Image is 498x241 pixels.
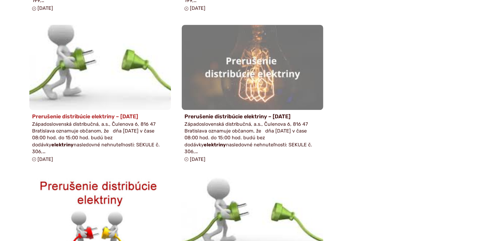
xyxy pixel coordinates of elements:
span: [DATE] [38,5,53,11]
span: Západoslovenská distribučná, a.s., Čulenova 6, 816 47 Bratislava oznamuje občanom, že dňa [DATE] ... [32,121,160,154]
a: Prerušenie distribúcie elektriny – [DATE] Západoslovenská distribučná, a.s., Čulenova 6, 816 47 B... [29,25,171,165]
span: [DATE] [38,156,53,162]
a: Prerušenie distribúcie elektriny – [DATE] Západoslovenská distribučná, a.s., Čulenova 6, 816 47 B... [182,25,323,165]
strong: elektriny [51,142,74,148]
span: [DATE] [190,156,205,162]
span: Západoslovenská distribučná, a.s., Čulenova 6, 816 47 Bratislava oznamuje občanom, že dňa [DATE] ... [184,121,312,154]
h4: Prerušenie distribúcie elektriny – [DATE] [184,113,321,120]
span: [DATE] [190,5,205,11]
strong: elektriny [204,142,226,148]
h4: Prerušenie distribúcie elektriny – [DATE] [32,113,168,120]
